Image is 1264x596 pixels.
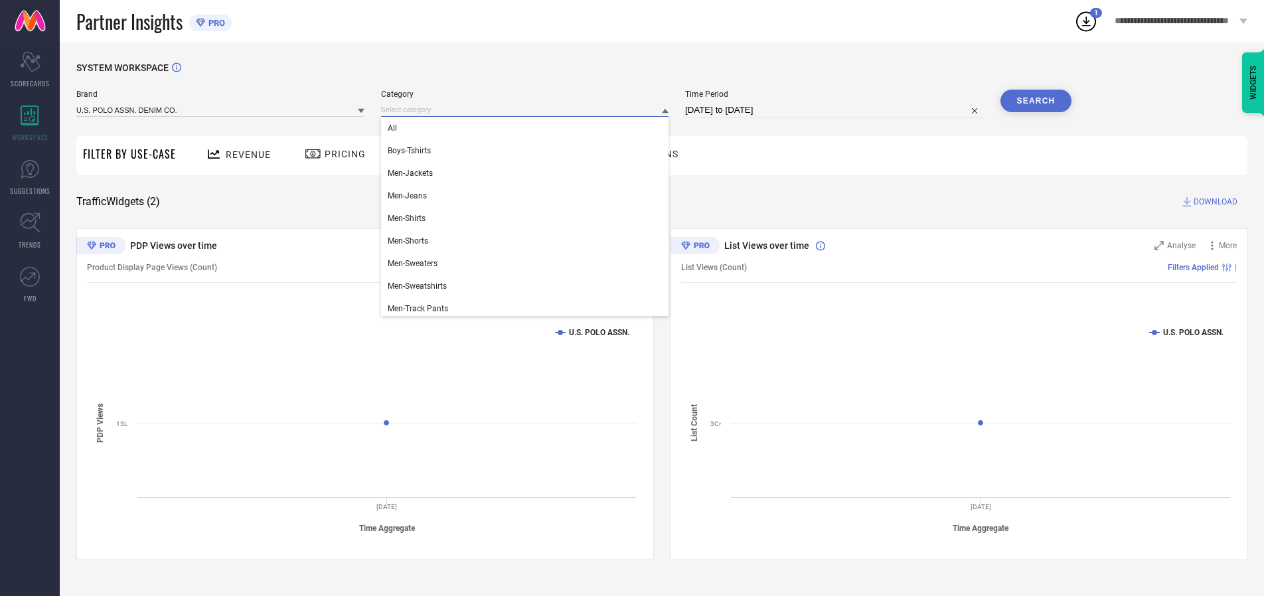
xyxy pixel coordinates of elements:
div: Men-Jeans [381,185,669,207]
text: U.S. POLO ASSN. [569,328,629,337]
span: Men-Shirts [388,214,426,223]
span: Men-Jackets [388,169,433,178]
span: PRO [205,18,225,28]
span: Men-Jeans [388,191,427,200]
text: U.S. POLO ASSN. [1163,328,1224,337]
span: PDP Views over time [130,240,217,251]
div: Open download list [1074,9,1098,33]
span: Boys-Tshirts [388,146,431,155]
div: Men-Sweaters [381,252,669,275]
span: Brand [76,90,364,99]
tspan: PDP Views [96,404,105,443]
span: Filter By Use-Case [83,146,176,162]
span: Pricing [325,149,366,159]
div: Boys-Tshirts [381,139,669,162]
span: TRENDS [19,240,41,250]
tspan: List Count [690,404,699,441]
tspan: Time Aggregate [359,524,416,533]
tspan: Time Aggregate [953,524,1009,533]
div: All [381,117,669,139]
span: Traffic Widgets ( 2 ) [76,195,160,208]
span: Partner Insights [76,8,183,35]
text: 3Cr [710,420,722,427]
span: List Views over time [724,240,809,251]
span: Revenue [226,149,271,160]
div: Men-Shirts [381,207,669,230]
span: 1 [1094,9,1098,17]
div: Men-Sweatshirts [381,275,669,297]
span: SCORECARDS [11,78,50,88]
span: List Views (Count) [681,263,747,272]
text: [DATE] [376,503,397,510]
span: Men-Sweatshirts [388,281,447,291]
text: 13L [116,420,128,427]
span: SUGGESTIONS [10,186,50,196]
span: All [388,123,397,133]
span: Filters Applied [1168,263,1219,272]
div: Premium [671,237,720,257]
input: Select category [381,103,669,117]
span: SYSTEM WORKSPACE [76,62,169,73]
div: Premium [76,237,125,257]
span: Category [381,90,669,99]
span: Men-Track Pants [388,304,448,313]
span: WORKSPACE [12,132,48,142]
span: Men-Sweaters [388,259,437,268]
span: More [1219,241,1237,250]
button: Search [1000,90,1072,112]
span: Men-Shorts [388,236,428,246]
svg: Zoom [1154,241,1164,250]
span: FWD [24,293,37,303]
text: [DATE] [971,503,991,510]
span: Analyse [1167,241,1196,250]
div: Men-Shorts [381,230,669,252]
span: Time Period [685,90,984,99]
span: | [1235,263,1237,272]
span: DOWNLOAD [1194,195,1237,208]
span: Product Display Page Views (Count) [87,263,217,272]
div: Men-Jackets [381,162,669,185]
div: Men-Track Pants [381,297,669,320]
input: Select time period [685,102,984,118]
